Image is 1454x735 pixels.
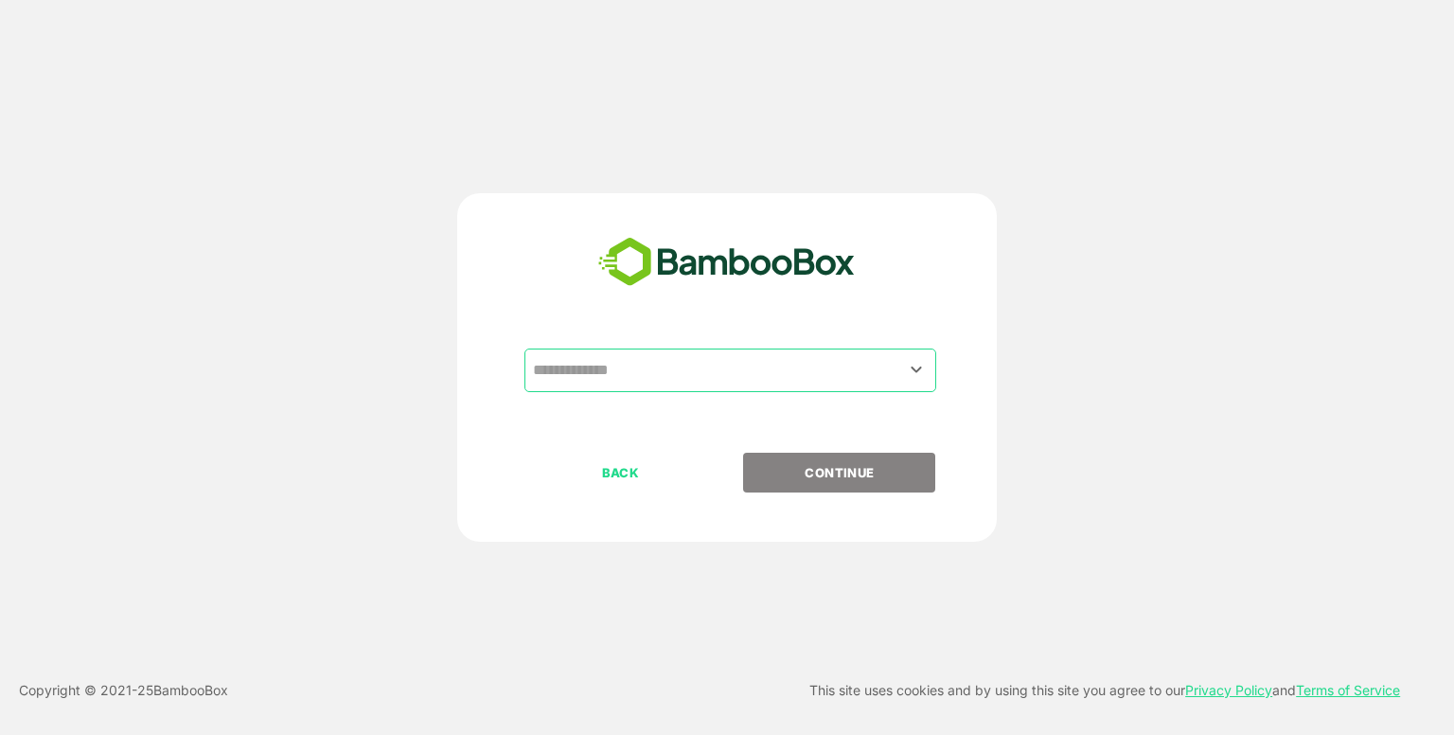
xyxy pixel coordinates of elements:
[1185,682,1272,698] a: Privacy Policy
[904,357,930,383] button: Open
[743,453,935,493] button: CONTINUE
[526,462,716,483] p: BACK
[524,453,717,493] button: BACK
[745,462,934,483] p: CONTINUE
[809,679,1400,702] p: This site uses cookies and by using this site you agree to our and
[588,231,865,294] img: bamboobox
[19,679,228,702] p: Copyright © 2021- 25 BambooBox
[1296,682,1400,698] a: Terms of Service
